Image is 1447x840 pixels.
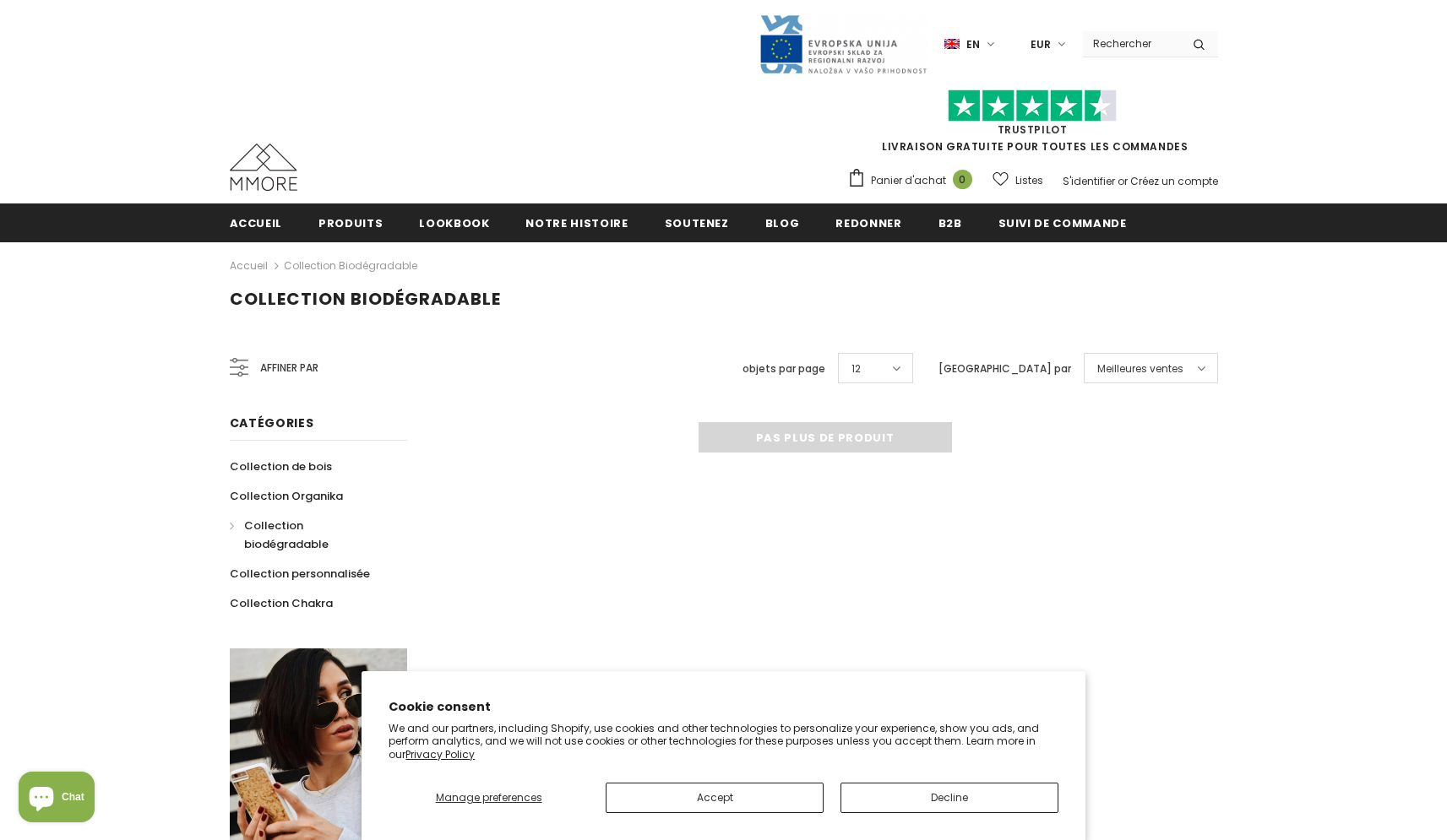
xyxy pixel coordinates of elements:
[230,215,283,231] span: Accueil
[230,566,370,582] span: Collection personnalisée
[948,89,1117,122] img: Faites confiance aux étoiles pilotes
[944,37,960,51] img: i-lang-1.png
[871,172,946,189] span: Panier d'achat
[665,215,729,231] span: soutenez
[230,511,389,559] a: Collection biodégradable
[230,144,297,191] img: Cas MMORE
[998,122,1068,137] a: TrustPilot
[525,215,628,231] span: Notre histoire
[1083,31,1180,56] input: Search Site
[765,203,800,241] a: Blog
[230,256,268,276] a: Accueil
[318,215,383,231] span: Produits
[230,488,343,504] span: Collection Organika
[1097,360,1183,377] span: Meilleures ventes
[1118,174,1128,188] span: or
[260,359,318,377] span: Affiner par
[419,203,489,241] a: Lookbook
[230,203,283,241] a: Accueil
[743,360,825,377] label: objets par page
[938,360,1071,377] label: [GEOGRAPHIC_DATA] par
[419,215,489,231] span: Lookbook
[389,698,1058,716] h2: Cookie consent
[966,36,980,53] span: en
[284,258,417,273] a: Collection biodégradable
[230,595,333,611] span: Collection Chakra
[847,168,981,193] a: Panier d'achat 0
[998,203,1127,241] a: Suivi de commande
[525,203,628,241] a: Notre histoire
[847,97,1218,154] span: LIVRAISON GRATUITE POUR TOUTES LES COMMANDES
[1130,174,1218,188] a: Créez un compte
[436,790,542,805] span: Manage preferences
[389,783,589,813] button: Manage preferences
[1063,174,1115,188] a: S'identifier
[840,783,1058,813] button: Decline
[759,14,927,75] img: Javni Razpis
[230,481,343,511] a: Collection Organika
[230,458,332,474] span: Collection de bois
[606,783,824,813] button: Accept
[244,518,329,552] span: Collection biodégradable
[993,165,1043,195] a: Listes
[230,588,333,618] a: Collection Chakra
[953,170,972,189] span: 0
[938,203,962,241] a: B2B
[765,215,800,231] span: Blog
[230,415,314,431] span: Catégories
[14,772,100,826] inbox-online-store-chat: Shopify online store chat
[318,203,383,241] a: Produits
[230,559,370,588] a: Collection personnalisée
[851,360,861,377] span: 12
[405,747,475,761] a: Privacy Policy
[389,722,1058,761] p: We and our partners, including Shopify, use cookies and other technologies to personalize your ex...
[1031,36,1051,53] span: EUR
[835,215,901,231] span: Redonner
[1015,172,1043,189] span: Listes
[835,203,901,241] a: Redonner
[230,452,332,481] a: Collection de bois
[938,215,962,231] span: B2B
[759,36,927,51] a: Javni Razpis
[230,287,501,311] span: Collection biodégradable
[665,203,729,241] a: soutenez
[998,215,1127,231] span: Suivi de commande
